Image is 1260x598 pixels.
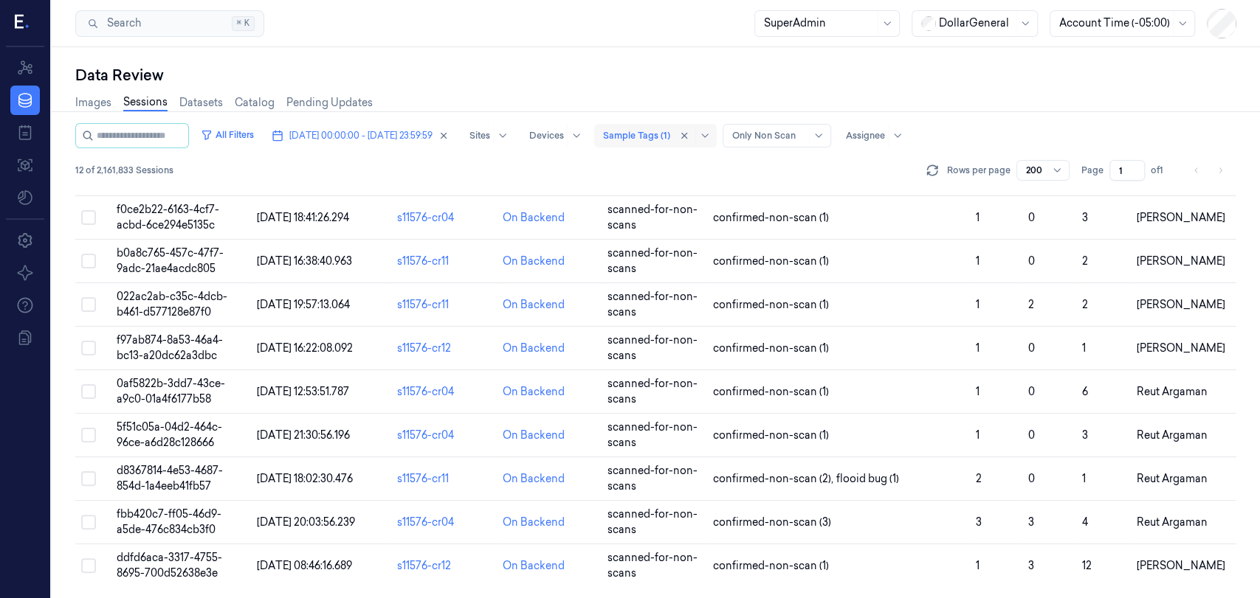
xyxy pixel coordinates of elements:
a: On Backend [502,471,564,487]
button: Select row [81,254,96,268]
a: s11576-cr04 [397,385,454,398]
a: s11576-cr12 [397,341,451,355]
span: 0 [1028,254,1035,268]
span: 0 [1028,428,1035,442]
button: [DATE] 00:00:00 - [DATE] 23:59:59 [266,124,455,147]
button: Select row [81,515,96,529]
a: On Backend [502,254,564,269]
a: Catalog [235,95,275,111]
span: 1 [976,211,980,224]
span: confirmed-non-scan (1) [713,384,829,400]
span: 022ac2ab-c35c-4dcb-b461-d577128e87f0 [117,290,227,319]
span: confirmed-non-scan (1) [713,254,829,269]
a: On Backend [502,558,564,574]
span: scanned-for-non-scans [607,507,698,536]
span: [PERSON_NAME] [1137,298,1225,311]
span: scanned-for-non-scans [607,551,698,580]
span: Reut Argaman [1137,428,1208,442]
span: Search [101,15,141,31]
span: 6 [1082,385,1088,398]
span: 3 [1082,211,1088,224]
span: f0ce2b22-6163-4cf7-acbd-6ce294e5135c [117,203,219,232]
span: [DATE] 18:41:26.294 [257,211,349,224]
a: On Backend [502,384,564,400]
span: 3 [1028,515,1034,529]
span: scanned-for-non-scans [607,420,698,449]
a: s11576-cr12 [397,559,451,572]
a: Sessions [123,94,168,111]
span: 1 [1082,472,1086,485]
span: scanned-for-non-scans [607,290,698,319]
span: f97ab874-8a53-46a4-bc13-a20dc62a3dbc [117,333,223,362]
a: Images [75,95,111,111]
span: 1 [976,385,980,398]
button: Select row [81,297,96,312]
span: fbb420c7-ff05-46d9-a5de-476c834cb3f0 [117,507,221,536]
span: [DATE] 12:53:51.787 [257,385,349,398]
span: [DATE] 16:38:40.963 [257,254,352,268]
span: [PERSON_NAME] [1137,254,1225,268]
span: scanned-for-non-scans [607,203,698,232]
a: Pending Updates [286,95,373,111]
span: 2 [1082,254,1088,268]
a: On Backend [502,341,564,356]
span: 0 [1028,385,1035,398]
span: scanned-for-non-scans [607,246,698,275]
a: s11576-cr11 [397,472,449,485]
span: 5f51c05a-04d2-464c-96ce-a6d28c128666 [117,420,222,449]
a: On Backend [502,515,564,530]
span: 3 [1028,559,1034,572]
button: Select row [81,341,96,355]
span: 12 [1082,559,1092,572]
span: confirmed-non-scan (1) [713,297,829,313]
span: 2 [976,472,982,485]
button: Select row [81,384,96,399]
span: 0 [1028,211,1035,224]
span: [PERSON_NAME] [1137,211,1225,224]
nav: pagination [1186,160,1230,181]
span: 0af5822b-3dd7-43ce-a9c0-01a4f6177b58 [117,377,225,406]
span: 1 [976,341,980,355]
span: 2 [1082,298,1088,311]
button: Select row [81,558,96,573]
a: s11576-cr11 [397,254,449,268]
span: [DATE] 16:22:08.092 [257,341,353,355]
a: s11576-cr04 [397,515,454,529]
span: confirmed-non-scan (2) , [713,471,836,487]
span: d8367814-4e53-4687-854d-1a4eeb41fb57 [117,464,223,493]
a: s11576-cr11 [397,298,449,311]
span: [DATE] 19:57:13.064 [257,298,350,311]
span: 1 [976,559,980,572]
span: 1 [1082,341,1086,355]
a: Datasets [179,95,223,111]
span: confirmed-non-scan (1) [713,341,829,356]
button: Select row [81,210,96,225]
span: scanned-for-non-scans [607,333,698,362]
span: Page [1081,164,1104,177]
p: Rows per page [947,164,1011,177]
span: [DATE] 18:02:30.476 [257,472,353,485]
span: 1 [976,428,980,442]
span: 3 [976,515,982,529]
button: Select row [81,428,96,442]
span: flooid bug (1) [836,471,899,487]
span: confirmed-non-scan (3) [713,515,831,530]
button: All Filters [195,123,260,147]
span: ddfd6aca-3317-4755-8695-700d52638e3e [117,551,222,580]
a: s11576-cr04 [397,211,454,224]
button: Search⌘K [75,10,264,37]
a: s11576-cr04 [397,428,454,442]
span: [PERSON_NAME] [1137,559,1225,572]
a: On Backend [502,297,564,313]
span: 3 [1082,428,1088,442]
span: 0 [1028,341,1035,355]
span: [PERSON_NAME] [1137,341,1225,355]
span: confirmed-non-scan (1) [713,210,829,226]
span: b0a8c765-457c-47f7-9adc-21ae4acdc805 [117,246,224,275]
span: Reut Argaman [1137,515,1208,529]
a: On Backend [502,428,564,443]
span: [DATE] 21:30:56.196 [257,428,350,442]
span: scanned-for-non-scans [607,377,698,406]
span: confirmed-non-scan (1) [713,558,829,574]
a: On Backend [502,210,564,226]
